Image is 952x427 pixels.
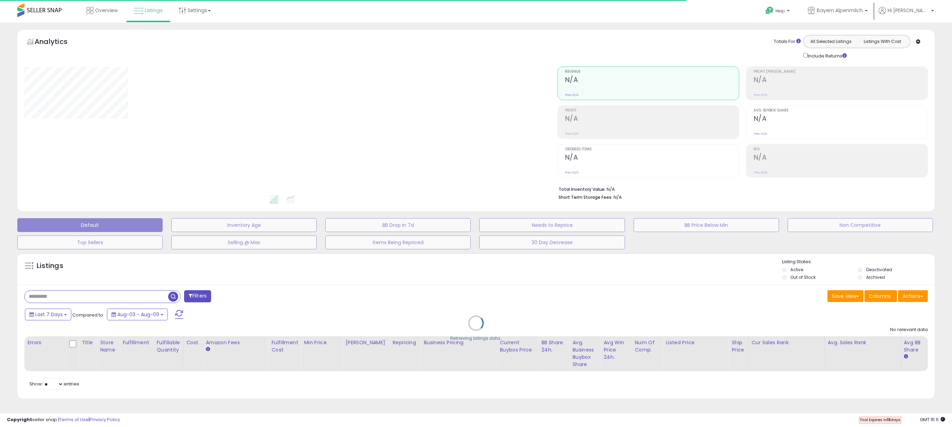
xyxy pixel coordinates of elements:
[817,7,863,14] span: Bayern Alpenmilch
[171,235,317,249] button: Selling @ Max
[565,76,739,85] h2: N/A
[565,109,739,113] span: Profit
[35,37,81,48] h5: Analytics
[788,218,933,232] button: Non Competitive
[754,153,927,163] h2: N/A
[760,1,797,23] a: Help
[565,70,739,74] span: Revenue
[559,185,923,193] li: N/A
[565,115,739,124] h2: N/A
[920,416,945,423] span: 2025-08-17 15:11 GMT
[479,218,625,232] button: Needs to Reprice
[565,132,579,136] small: Prev: N/A
[798,52,855,60] div: Include Returns
[754,109,927,113] span: Avg. Buybox Share
[754,132,767,136] small: Prev: N/A
[888,7,929,14] span: Hi [PERSON_NAME]
[776,8,785,14] span: Help
[171,218,317,232] button: Inventory Age
[325,218,471,232] button: BB Drop in 7d
[565,153,739,163] h2: N/A
[59,416,89,423] a: Terms of Use
[145,7,163,14] span: Listings
[887,417,890,422] b: 11
[754,70,927,74] span: Profit [PERSON_NAME]
[565,93,579,97] small: Prev: N/A
[774,38,801,45] div: Totals For
[90,416,120,423] a: Privacy Policy
[7,417,120,423] div: seller snap | |
[754,115,927,124] h2: N/A
[860,417,900,422] span: Trial Expires in days
[614,194,622,201] span: N/A
[325,235,471,249] button: Items Being Repriced
[479,235,625,249] button: 30 Day Decrease
[754,148,927,151] span: ROI
[634,218,779,232] button: BB Price Below Min
[559,186,606,192] b: Total Inventory Value:
[879,7,934,23] a: Hi [PERSON_NAME]
[805,37,857,46] button: All Selected Listings
[754,76,927,85] h2: N/A
[559,194,613,200] b: Short Term Storage Fees:
[17,218,163,232] button: Default
[565,170,579,175] small: Prev: N/A
[754,170,767,175] small: Prev: N/A
[565,148,739,151] span: Ordered Items
[856,37,908,46] button: Listings With Cost
[754,93,767,97] small: Prev: N/A
[7,416,32,423] strong: Copyright
[450,335,502,341] div: Retrieving listings data..
[765,6,774,15] i: Get Help
[95,7,118,14] span: Overview
[17,235,163,249] button: Top Sellers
